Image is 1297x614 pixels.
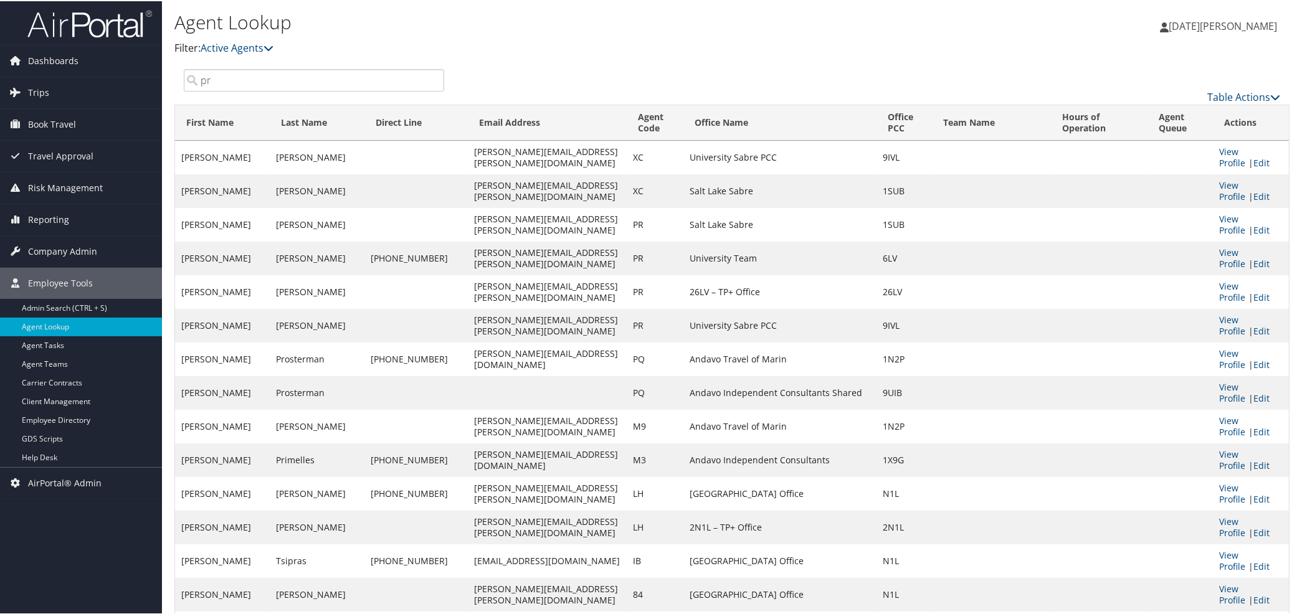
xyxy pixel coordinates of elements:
[270,577,364,610] td: [PERSON_NAME]
[1213,442,1289,476] td: |
[627,173,683,207] td: XC
[1253,357,1270,369] a: Edit
[877,577,932,610] td: N1L
[877,308,932,341] td: 9IVL
[1213,543,1289,577] td: |
[175,442,270,476] td: [PERSON_NAME]
[468,341,627,375] td: [PERSON_NAME][EMAIL_ADDRESS][DOMAIN_NAME]
[683,341,877,375] td: Andavo Travel of Marin
[1253,391,1270,403] a: Edit
[1213,240,1289,274] td: |
[175,341,270,375] td: [PERSON_NAME]
[627,207,683,240] td: PR
[1219,548,1245,571] a: View Profile
[627,476,683,509] td: LH
[174,8,918,34] h1: Agent Lookup
[468,577,627,610] td: [PERSON_NAME][EMAIL_ADDRESS][PERSON_NAME][DOMAIN_NAME]
[270,375,364,409] td: Prosterman
[28,76,49,107] span: Trips
[1253,425,1270,437] a: Edit
[364,442,468,476] td: [PHONE_NUMBER]
[28,466,102,498] span: AirPortal® Admin
[1213,509,1289,543] td: |
[1219,212,1245,235] a: View Profile
[364,543,468,577] td: [PHONE_NUMBER]
[28,267,93,298] span: Employee Tools
[1219,279,1245,302] a: View Profile
[270,173,364,207] td: [PERSON_NAME]
[270,139,364,173] td: [PERSON_NAME]
[877,274,932,308] td: 26LV
[175,207,270,240] td: [PERSON_NAME]
[468,240,627,274] td: [PERSON_NAME][EMAIL_ADDRESS][PERSON_NAME][DOMAIN_NAME]
[270,509,364,543] td: [PERSON_NAME]
[28,235,97,266] span: Company Admin
[468,409,627,442] td: [PERSON_NAME][EMAIL_ADDRESS][PERSON_NAME][DOMAIN_NAME]
[1147,104,1213,139] th: Agent Queue: activate to sort column ascending
[877,173,932,207] td: 1SUB
[1219,481,1245,504] a: View Profile
[1219,514,1245,537] a: View Profile
[1219,144,1245,168] a: View Profile
[175,577,270,610] td: [PERSON_NAME]
[683,207,877,240] td: Salt Lake Sabre
[932,104,1051,139] th: Team Name: activate to sort column ascending
[683,240,877,274] td: University Team
[28,171,103,202] span: Risk Management
[877,207,932,240] td: 1SUB
[1160,6,1290,44] a: [DATE][PERSON_NAME]
[175,240,270,274] td: [PERSON_NAME]
[1207,89,1280,103] a: Table Actions
[28,108,76,139] span: Book Travel
[627,104,683,139] th: Agent Code: activate to sort column ascending
[627,543,683,577] td: IB
[877,543,932,577] td: N1L
[184,68,444,90] input: Search
[175,274,270,308] td: [PERSON_NAME]
[468,308,627,341] td: [PERSON_NAME][EMAIL_ADDRESS][PERSON_NAME][DOMAIN_NAME]
[1213,375,1289,409] td: |
[1169,18,1277,32] span: [DATE][PERSON_NAME]
[683,375,877,409] td: Andavo Independent Consultants Shared
[1213,274,1289,308] td: |
[28,139,93,171] span: Travel Approval
[468,509,627,543] td: [PERSON_NAME][EMAIL_ADDRESS][PERSON_NAME][DOMAIN_NAME]
[683,509,877,543] td: 2N1L – TP+ Office
[1253,593,1270,605] a: Edit
[1219,313,1245,336] a: View Profile
[683,442,877,476] td: Andavo Independent Consultants
[1213,139,1289,173] td: |
[877,341,932,375] td: 1N2P
[1253,458,1270,470] a: Edit
[270,308,364,341] td: [PERSON_NAME]
[175,173,270,207] td: [PERSON_NAME]
[175,104,270,139] th: First Name: activate to sort column ascending
[627,308,683,341] td: PR
[1253,189,1270,201] a: Edit
[364,104,468,139] th: Direct Line: activate to sort column ascending
[1253,559,1270,571] a: Edit
[1213,207,1289,240] td: |
[1253,290,1270,302] a: Edit
[1253,223,1270,235] a: Edit
[468,104,627,139] th: Email Address: activate to sort column ascending
[1219,447,1245,470] a: View Profile
[877,240,932,274] td: 6LV
[1219,380,1245,403] a: View Profile
[1213,476,1289,509] td: |
[175,139,270,173] td: [PERSON_NAME]
[175,509,270,543] td: [PERSON_NAME]
[28,203,69,234] span: Reporting
[468,207,627,240] td: [PERSON_NAME][EMAIL_ADDRESS][PERSON_NAME][DOMAIN_NAME]
[27,8,152,37] img: airportal-logo.png
[1051,104,1147,139] th: Hours of Operation: activate to sort column ascending
[270,442,364,476] td: Primelles
[175,543,270,577] td: [PERSON_NAME]
[683,308,877,341] td: University Sabre PCC
[1219,178,1245,201] a: View Profile
[28,44,78,75] span: Dashboards
[1219,413,1245,437] a: View Profile
[1253,257,1270,268] a: Edit
[1253,526,1270,537] a: Edit
[468,173,627,207] td: [PERSON_NAME][EMAIL_ADDRESS][PERSON_NAME][DOMAIN_NAME]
